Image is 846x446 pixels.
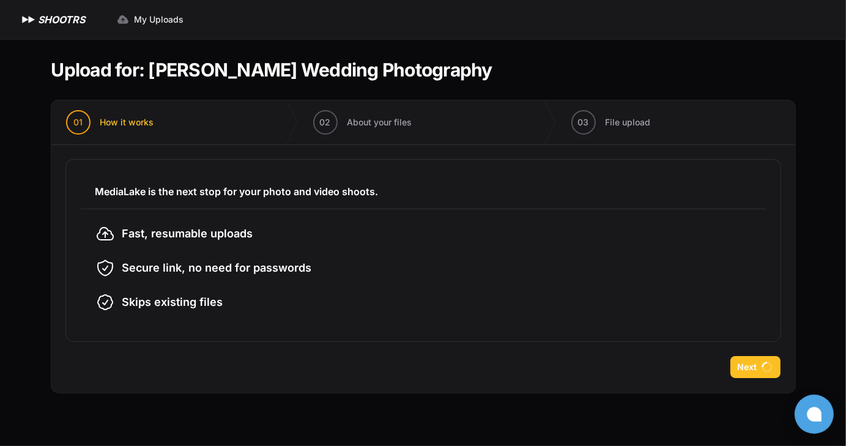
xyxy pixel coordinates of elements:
span: About your files [347,116,412,128]
span: File upload [606,116,651,128]
span: Secure link, no need for passwords [122,259,312,277]
span: 02 [320,116,331,128]
span: My Uploads [134,13,184,26]
a: SHOOTRS SHOOTRS [20,12,85,27]
span: Next [738,361,757,373]
h1: SHOOTRS [38,12,85,27]
span: Fast, resumable uploads [122,225,253,242]
button: 03 File upload [557,100,666,144]
button: 02 About your files [299,100,427,144]
button: Next [730,356,781,378]
span: 03 [578,116,589,128]
h3: MediaLake is the next stop for your photo and video shoots. [95,184,751,199]
button: Open chat window [795,395,834,434]
h1: Upload for: [PERSON_NAME] Wedding Photography [51,59,492,81]
span: Skips existing files [122,294,223,311]
button: 01 How it works [51,100,169,144]
img: SHOOTRS [20,12,38,27]
span: 01 [73,116,83,128]
span: How it works [100,116,154,128]
a: My Uploads [109,9,191,31]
